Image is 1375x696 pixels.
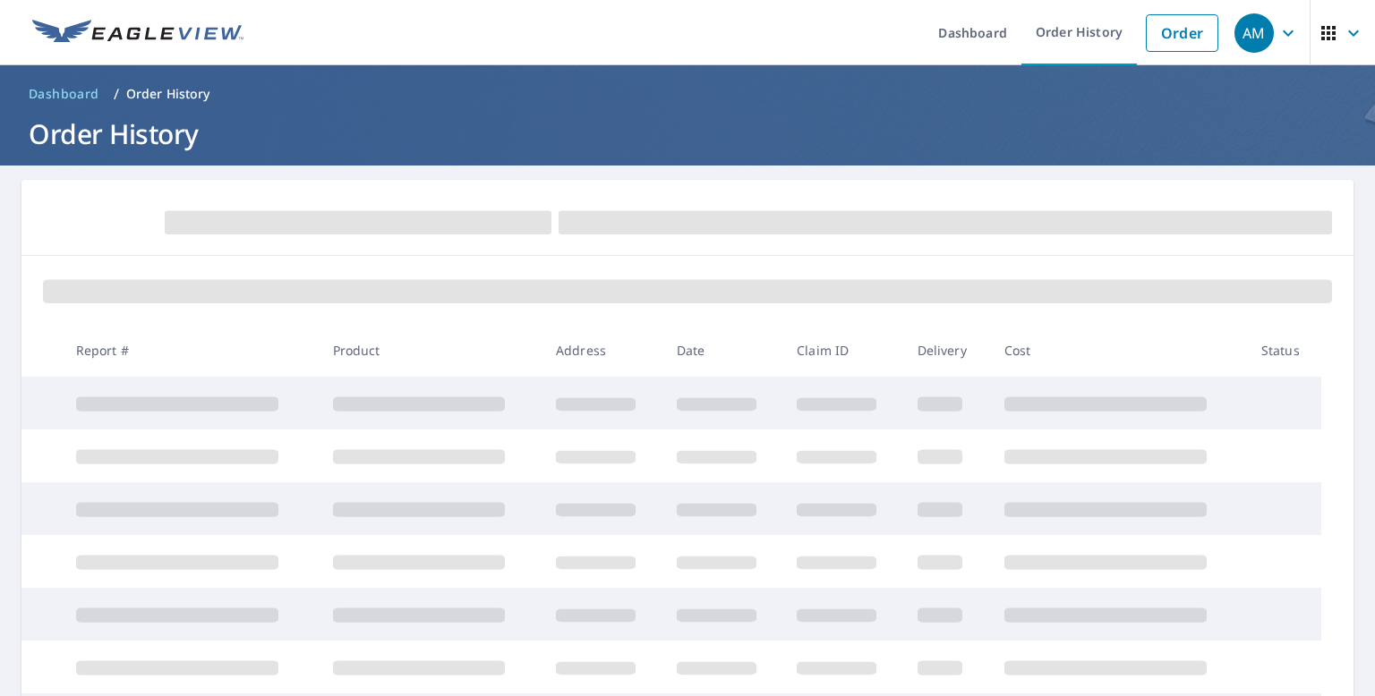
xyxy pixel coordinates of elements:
h1: Order History [21,115,1354,152]
th: Report # [62,324,319,377]
th: Delivery [903,324,990,377]
span: Dashboard [29,85,99,103]
nav: breadcrumb [21,80,1354,108]
li: / [114,83,119,105]
p: Order History [126,85,210,103]
a: Order [1146,14,1218,52]
th: Status [1247,324,1321,377]
th: Claim ID [782,324,903,377]
th: Address [542,324,662,377]
a: Dashboard [21,80,107,108]
div: AM [1234,13,1274,53]
th: Date [662,324,783,377]
th: Cost [990,324,1247,377]
img: EV Logo [32,20,243,47]
th: Product [319,324,542,377]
